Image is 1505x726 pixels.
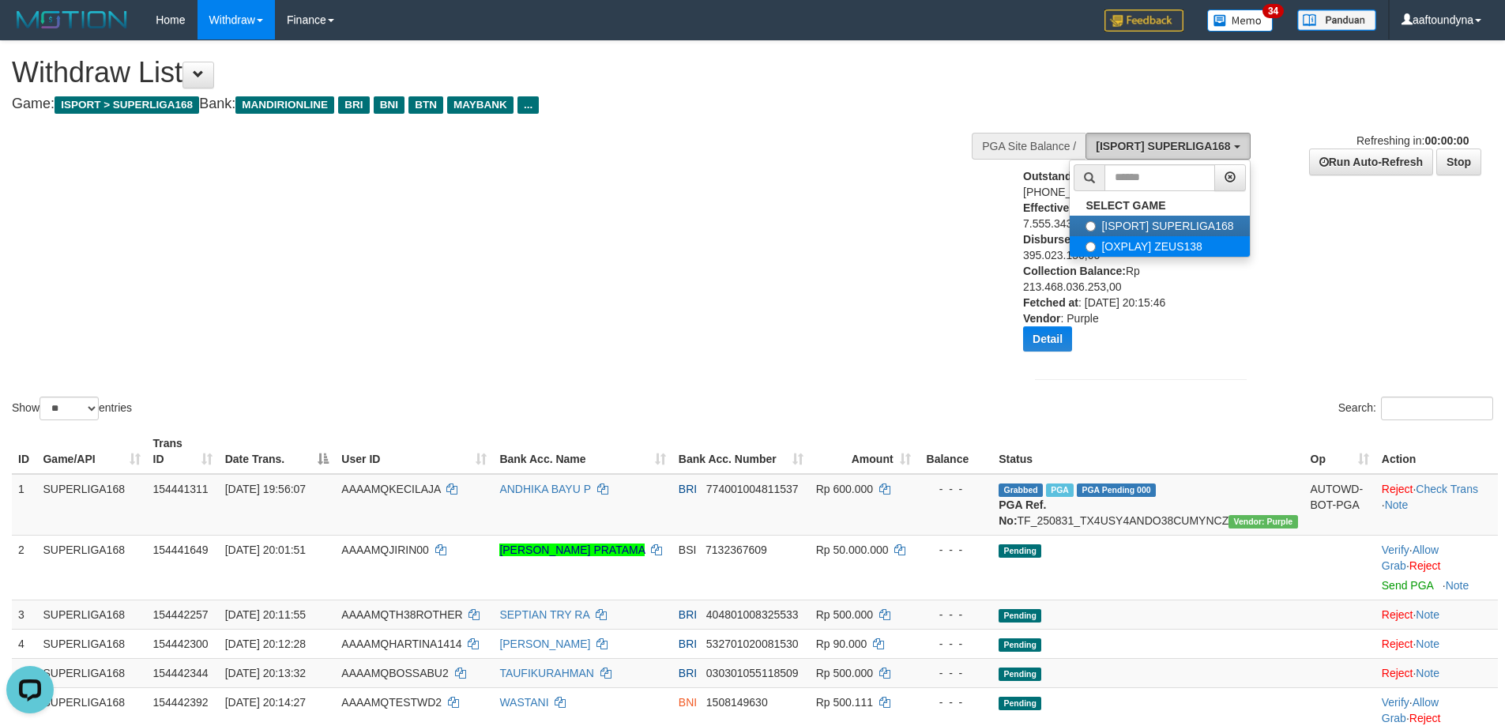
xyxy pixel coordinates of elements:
span: Copy 532701020081530 to clipboard [706,638,799,650]
span: BNI [374,96,404,114]
b: Outstanding Balance: [1023,170,1138,182]
span: BRI [679,638,697,650]
a: WASTANI [499,696,548,709]
a: Reject [1382,483,1413,495]
span: · [1382,544,1439,572]
span: AAAAMQTH38ROTHER [341,608,462,621]
span: BRI [679,483,697,495]
span: Copy 774001004811537 to clipboard [706,483,799,495]
a: Note [1385,498,1409,511]
img: Button%20Memo.svg [1207,9,1274,32]
b: SELECT GAME [1085,199,1165,212]
span: AAAAMQBOSSABU2 [341,667,448,679]
a: Reject [1382,638,1413,650]
span: 154441649 [153,544,209,556]
span: 154441311 [153,483,209,495]
th: Bank Acc. Name: activate to sort column ascending [493,429,672,474]
a: Reject [1409,712,1441,724]
b: Effective Balance: [1023,201,1119,214]
span: Rp 500.111 [816,696,873,709]
span: 154442257 [153,608,209,621]
td: SUPERLIGA168 [36,658,146,687]
td: SUPERLIGA168 [36,474,146,536]
span: BRI [679,667,697,679]
a: Stop [1436,149,1481,175]
td: · [1375,600,1498,629]
a: Reject [1382,667,1413,679]
span: Rp 600.000 [816,483,873,495]
span: Marked by aafsengchandara [1046,483,1074,497]
h4: Game: Bank: [12,96,988,112]
span: AAAAMQHARTINA1414 [341,638,461,650]
th: Status [992,429,1304,474]
div: - - - [924,607,987,623]
td: AUTOWD-BOT-PGA [1304,474,1375,536]
div: - - - [924,636,987,652]
img: panduan.png [1297,9,1376,31]
span: MANDIRIONLINE [235,96,334,114]
b: Disbursement Balance: [1023,233,1146,246]
a: [PERSON_NAME] [499,638,590,650]
th: Amount: activate to sort column ascending [810,429,917,474]
span: 34 [1262,4,1284,18]
label: Search: [1338,397,1493,420]
td: 2 [12,535,36,600]
button: Detail [1023,326,1072,352]
b: Collection Balance: [1023,265,1126,277]
span: Rp 500.000 [816,667,873,679]
td: SUPERLIGA168 [36,629,146,658]
td: TF_250831_TX4USY4ANDO38CUMYNCZ [992,474,1304,536]
input: [ISPORT] SUPERLIGA168 [1085,221,1096,231]
label: Show entries [12,397,132,420]
span: [DATE] 20:12:28 [225,638,306,650]
b: Fetched at [1023,296,1078,309]
span: Copy 030301055118509 to clipboard [706,667,799,679]
a: Reject [1409,559,1441,572]
a: Check Trans [1416,483,1478,495]
td: · [1375,629,1498,658]
a: [PERSON_NAME] PRATAMA [499,544,645,556]
a: ANDHIKA BAYU P [499,483,590,495]
span: Pending [999,638,1041,652]
td: 1 [12,474,36,536]
th: ID [12,429,36,474]
span: Copy 7132367609 to clipboard [705,544,767,556]
span: Pending [999,544,1041,558]
td: 4 [12,629,36,658]
a: Verify [1382,544,1409,556]
a: Allow Grab [1382,544,1439,572]
span: 154442392 [153,696,209,709]
th: Action [1375,429,1498,474]
span: Pending [999,609,1041,623]
span: AAAAMQJIRIN00 [341,544,428,556]
th: Trans ID: activate to sort column ascending [147,429,219,474]
input: Search: [1381,397,1493,420]
a: Note [1416,667,1439,679]
a: Note [1416,608,1439,621]
span: Vendor URL: https://trx4.1velocity.biz [1228,515,1297,529]
img: MOTION_logo.png [12,8,132,32]
span: BNI [679,696,697,709]
span: BSI [679,544,697,556]
td: SUPERLIGA168 [36,600,146,629]
td: · · [1375,535,1498,600]
a: Verify [1382,696,1409,709]
strong: 00:00:00 [1424,134,1469,147]
span: ISPORT > SUPERLIGA168 [55,96,199,114]
td: · · [1375,474,1498,536]
span: [DATE] 20:11:55 [225,608,306,621]
th: Game/API: activate to sort column ascending [36,429,146,474]
b: PGA Ref. No: [999,498,1046,527]
td: · [1375,658,1498,687]
span: MAYBANK [447,96,514,114]
div: PGA Site Balance / [972,133,1085,160]
span: 154442300 [153,638,209,650]
img: Feedback.jpg [1104,9,1183,32]
b: Vendor [1023,312,1060,325]
span: [ISPORT] SUPERLIGA168 [1096,140,1230,152]
a: Run Auto-Refresh [1309,149,1433,175]
select: Showentries [40,397,99,420]
th: Date Trans.: activate to sort column descending [219,429,336,474]
span: Refreshing in: [1356,134,1469,147]
td: SUPERLIGA168 [36,535,146,600]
